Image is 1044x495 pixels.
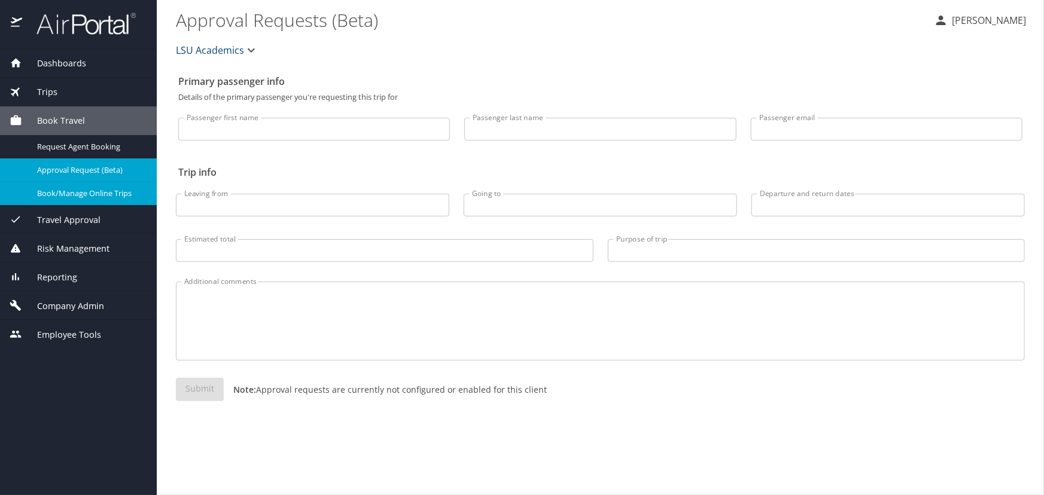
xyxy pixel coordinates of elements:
span: Dashboards [22,57,86,70]
span: Travel Approval [22,213,101,227]
span: LSU Academics [176,42,244,59]
span: Trips [22,85,57,99]
h2: Trip info [178,163,1022,182]
span: Employee Tools [22,328,101,341]
button: [PERSON_NAME] [929,10,1031,31]
span: Request Agent Booking [37,141,142,152]
h2: Primary passenger info [178,72,1022,91]
span: Book/Manage Online Trips [37,188,142,199]
img: airportal-logo.png [23,12,136,35]
p: Details of the primary passenger you're requesting this trip for [178,93,1022,101]
span: Book Travel [22,114,85,127]
p: [PERSON_NAME] [948,13,1026,27]
h1: Approval Requests (Beta) [176,1,924,38]
img: icon-airportal.png [11,12,23,35]
span: Approval Request (Beta) [37,164,142,176]
p: Approval requests are currently not configured or enabled for this client [224,383,547,396]
span: Reporting [22,271,77,284]
span: Company Admin [22,300,104,313]
strong: Note: [233,384,256,395]
span: Risk Management [22,242,109,255]
button: LSU Academics [171,38,263,62]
